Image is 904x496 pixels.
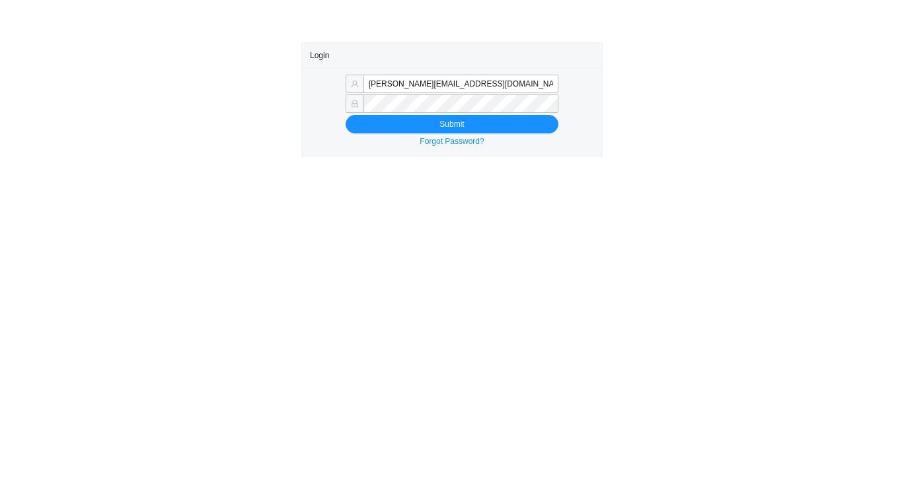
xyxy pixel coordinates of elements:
[310,43,594,67] div: Login
[351,80,359,88] span: user
[420,137,484,146] a: Forgot Password?
[346,115,558,133] button: Submit
[363,75,558,93] input: Email
[439,118,464,131] span: Submit
[351,100,359,108] span: lock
